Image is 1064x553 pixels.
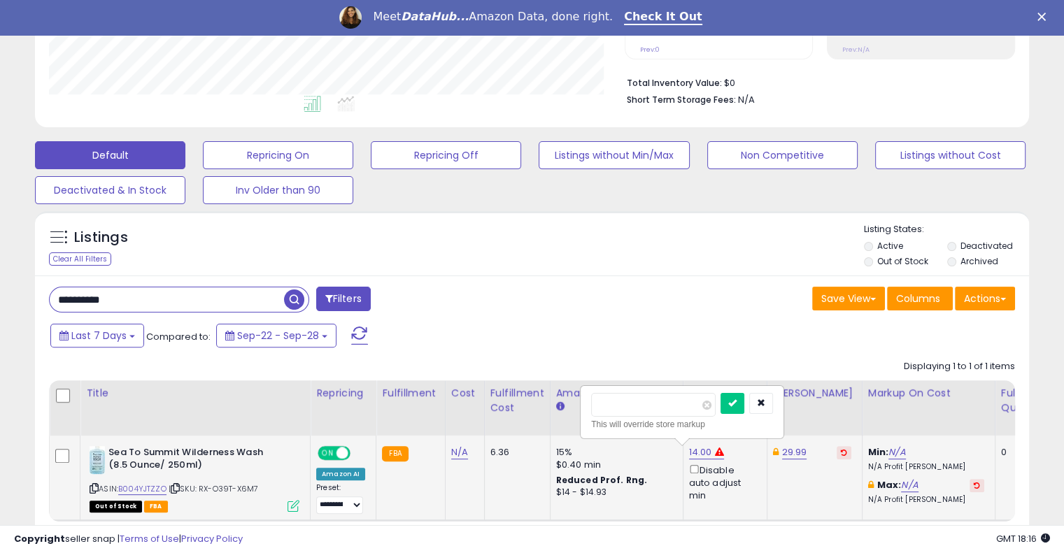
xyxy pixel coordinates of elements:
button: Sep-22 - Sep-28 [216,324,336,347]
div: $14 - $14.93 [556,487,672,498]
span: | SKU: RX-O39T-X6M7 [169,483,258,494]
div: Amazon AI [316,468,365,480]
div: Title [86,386,304,401]
div: 6.36 [490,446,539,459]
small: Prev: N/A [842,45,870,54]
button: Default [35,141,185,169]
button: Last 7 Days [50,324,144,347]
div: Markup on Cost [868,386,989,401]
div: Fulfillable Quantity [1001,386,1049,415]
div: Disable auto adjust min [689,462,756,503]
img: 41z-hA+rj+L._SL40_.jpg [90,446,105,474]
div: Amazon Fees [556,386,677,401]
small: FBA [382,446,408,461]
div: Displaying 1 to 1 of 1 items [904,360,1015,373]
label: Active [877,240,903,252]
label: Deactivated [960,240,1012,252]
i: DataHub... [401,10,469,23]
p: Listing States: [864,223,1029,236]
a: B004YJTZZO [118,483,166,495]
a: 14.00 [689,445,712,459]
button: Listings without Min/Max [539,141,689,169]
a: N/A [901,478,918,492]
div: [PERSON_NAME] [773,386,856,401]
small: Amazon Fees. [556,401,565,413]
b: Total Inventory Value: [627,77,722,89]
p: N/A Profit [PERSON_NAME] [868,462,984,472]
button: Save View [812,287,885,310]
span: ON [319,447,336,459]
div: Cost [451,386,478,401]
div: This will override store markup [591,417,773,431]
a: 29.99 [782,445,807,459]
strong: Copyright [14,532,65,545]
span: N/A [738,93,755,106]
b: Reduced Prof. Rng. [556,474,648,486]
span: Compared to: [146,330,211,343]
div: Clear All Filters [49,252,111,266]
img: Profile image for Georgie [339,6,362,29]
label: Archived [960,255,998,267]
div: Meet Amazon Data, done right. [373,10,613,24]
b: Max: [877,478,902,491]
button: Columns [887,287,953,310]
div: $0.40 min [556,459,672,471]
button: Repricing Off [371,141,521,169]
span: FBA [144,501,168,512]
span: Last 7 Days [71,329,127,343]
button: Deactivated & In Stock [35,176,185,204]
b: Short Term Storage Fees: [627,94,736,106]
a: Privacy Policy [181,532,243,545]
th: The percentage added to the cost of goods (COGS) that forms the calculator for Min & Max prices. [862,380,995,436]
button: Filters [316,287,371,311]
b: Sea To Summit Wilderness Wash (8.5 Ounce/ 250ml) [108,446,278,475]
span: 2025-10-6 18:16 GMT [996,532,1050,545]
div: Preset: [316,483,365,515]
button: Non Competitive [707,141,858,169]
div: 15% [556,446,672,459]
div: Close [1037,13,1051,21]
li: $0 [627,73,1005,90]
a: Terms of Use [120,532,179,545]
div: Fulfillment [382,386,439,401]
a: N/A [451,445,468,459]
button: Repricing On [203,141,353,169]
div: Repricing [316,386,370,401]
b: Min: [868,445,889,459]
div: ASIN: [90,446,299,511]
span: OFF [348,447,371,459]
div: seller snap | | [14,533,243,546]
button: Inv Older than 90 [203,176,353,204]
a: Check It Out [624,10,702,25]
span: All listings that are currently out of stock and unavailable for purchase on Amazon [90,501,142,512]
small: Prev: 0 [640,45,660,54]
button: Actions [955,287,1015,310]
p: N/A Profit [PERSON_NAME] [868,495,984,505]
button: Listings without Cost [875,141,1026,169]
div: Fulfillment Cost [490,386,544,415]
span: Sep-22 - Sep-28 [237,329,319,343]
label: Out of Stock [877,255,928,267]
h5: Listings [74,228,128,247]
div: 0 [1001,446,1044,459]
span: Columns [896,292,940,306]
a: N/A [888,445,905,459]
